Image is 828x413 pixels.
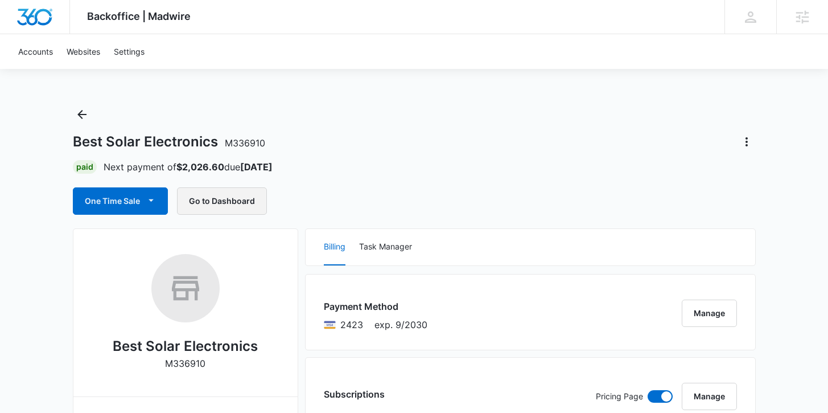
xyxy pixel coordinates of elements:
h1: Best Solar Electronics [73,133,265,150]
strong: $2,026.60 [176,161,224,173]
h3: Subscriptions [324,387,385,401]
p: M336910 [165,357,205,370]
button: Billing [324,229,345,265]
div: Paid [73,160,97,174]
button: Task Manager [359,229,412,265]
button: Go to Dashboard [177,187,267,215]
a: Websites [60,34,107,69]
span: Backoffice | Madwire [87,10,191,22]
span: exp. 9/2030 [374,318,427,332]
button: Actions [738,133,756,151]
p: Pricing Page [596,390,643,403]
button: Manage [682,300,737,327]
a: Accounts [11,34,60,69]
button: One Time Sale [73,187,168,215]
button: Manage [682,383,737,410]
button: Back [73,105,91,124]
span: Visa ending with [340,318,363,332]
p: Next payment of due [104,160,273,174]
a: Settings [107,34,151,69]
h3: Payment Method [324,300,427,313]
h2: Best Solar Electronics [113,336,258,357]
strong: [DATE] [240,161,273,173]
span: M336910 [225,137,265,149]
